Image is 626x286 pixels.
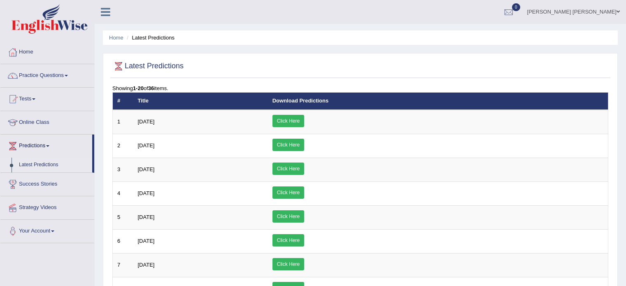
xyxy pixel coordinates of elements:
a: Practice Questions [0,64,94,85]
a: Your Account [0,220,94,240]
a: Predictions [0,135,92,155]
a: Click Here [272,115,304,127]
a: Tests [0,88,94,108]
li: Latest Predictions [125,34,175,42]
td: 6 [113,229,133,253]
td: 3 [113,158,133,181]
a: Click Here [272,210,304,223]
th: Title [133,93,268,110]
a: Home [0,41,94,61]
span: [DATE] [138,119,155,125]
a: Home [109,35,123,41]
th: # [113,93,133,110]
a: Click Here [272,139,304,151]
a: Latest Predictions [15,158,92,172]
th: Download Predictions [268,93,608,110]
td: 1 [113,110,133,134]
b: 36 [148,85,154,91]
td: 5 [113,205,133,229]
span: [DATE] [138,214,155,220]
a: Click Here [272,234,304,246]
td: 4 [113,181,133,205]
a: Click Here [272,186,304,199]
span: [DATE] [138,262,155,268]
span: [DATE] [138,190,155,196]
span: [DATE] [138,142,155,149]
a: Success Stories [0,173,94,193]
a: Click Here [272,258,304,270]
div: Showing of items. [112,84,608,92]
span: [DATE] [138,238,155,244]
span: [DATE] [138,166,155,172]
a: Online Class [0,111,94,132]
h2: Latest Predictions [112,60,184,72]
td: 7 [113,253,133,277]
a: Strategy Videos [0,196,94,217]
b: 1-20 [133,85,144,91]
td: 2 [113,134,133,158]
a: Click Here [272,163,304,175]
span: 0 [512,3,520,11]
